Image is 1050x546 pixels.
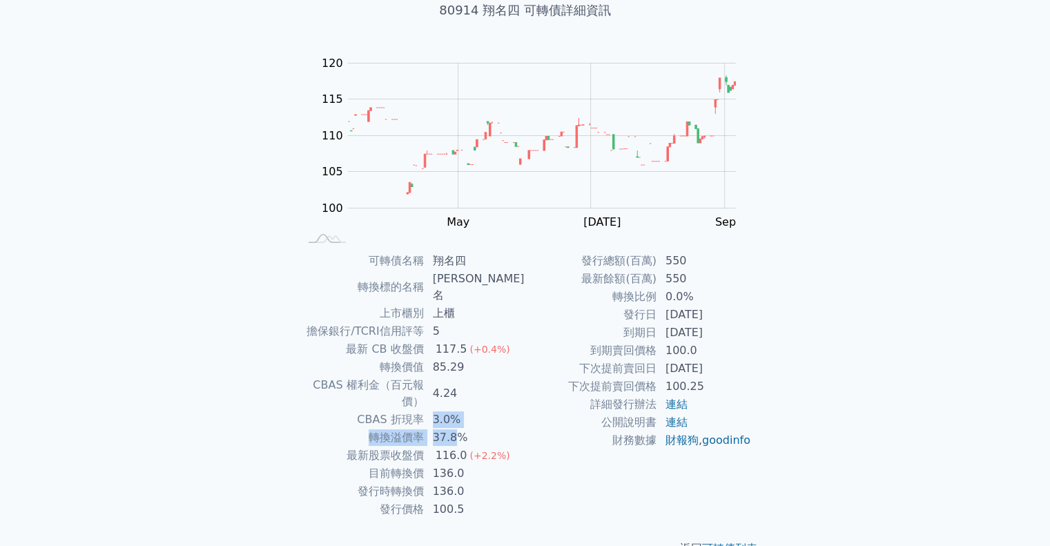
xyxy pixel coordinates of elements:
td: 100.25 [657,378,752,396]
td: 37.8% [425,429,525,447]
a: goodinfo [702,433,750,447]
td: 下次提前賣回價格 [525,378,657,396]
td: 轉換溢價率 [299,429,425,447]
td: CBAS 權利金（百元報價） [299,376,425,411]
td: 到期賣回價格 [525,342,657,360]
td: 上市櫃別 [299,304,425,322]
tspan: 115 [322,92,343,106]
div: 116.0 [433,447,470,464]
td: 4.24 [425,376,525,411]
td: 詳細發行辦法 [525,396,657,413]
td: 公開說明書 [525,413,657,431]
td: 轉換價值 [299,358,425,376]
tspan: 120 [322,57,343,70]
td: 100.5 [425,500,525,518]
td: 下次提前賣回日 [525,360,657,378]
td: 可轉債名稱 [299,252,425,270]
td: 最新餘額(百萬) [525,270,657,288]
a: 財報狗 [665,433,699,447]
td: 3.0% [425,411,525,429]
a: 連結 [665,416,688,429]
a: 連結 [665,398,688,411]
td: [DATE] [657,324,752,342]
td: 最新 CB 收盤價 [299,340,425,358]
td: [DATE] [657,306,752,324]
td: 發行時轉換價 [299,482,425,500]
g: Chart [314,57,756,228]
span: (+2.2%) [469,450,509,461]
tspan: 100 [322,202,343,215]
tspan: 105 [322,165,343,178]
td: [DATE] [657,360,752,378]
td: 最新股票收盤價 [299,447,425,465]
tspan: Sep [715,215,736,228]
td: 550 [657,252,752,270]
td: 發行總額(百萬) [525,252,657,270]
td: 0.0% [657,288,752,306]
td: 翔名四 [425,252,525,270]
td: CBAS 折現率 [299,411,425,429]
td: 財務數據 [525,431,657,449]
td: 擔保銀行/TCRI信用評等 [299,322,425,340]
td: , [657,431,752,449]
tspan: May [447,215,469,228]
td: 上櫃 [425,304,525,322]
td: 85.29 [425,358,525,376]
h1: 80914 翔名四 可轉債詳細資訊 [282,1,768,20]
td: 發行價格 [299,500,425,518]
td: 目前轉換價 [299,465,425,482]
td: 發行日 [525,306,657,324]
td: 5 [425,322,525,340]
div: 117.5 [433,341,470,358]
td: 136.0 [425,482,525,500]
td: 轉換比例 [525,288,657,306]
span: (+0.4%) [469,344,509,355]
td: 到期日 [525,324,657,342]
td: 550 [657,270,752,288]
tspan: [DATE] [583,215,621,228]
td: 136.0 [425,465,525,482]
td: 轉換標的名稱 [299,270,425,304]
td: 100.0 [657,342,752,360]
tspan: 110 [322,129,343,142]
td: [PERSON_NAME]名 [425,270,525,304]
